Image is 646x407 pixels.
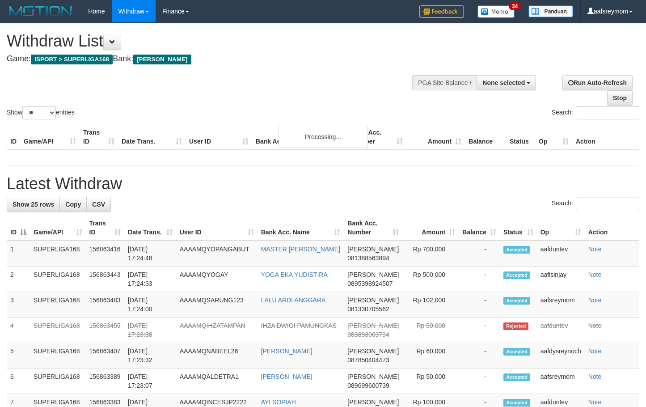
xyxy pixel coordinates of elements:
a: Note [588,348,602,355]
label: Search: [552,197,639,210]
th: User ID [186,124,252,150]
h1: Withdraw List [7,32,422,50]
h1: Latest Withdraw [7,175,639,193]
td: SUPERLIGA168 [30,241,86,267]
th: Bank Acc. Number: activate to sort column ascending [344,215,402,241]
span: [PERSON_NAME] [347,297,399,304]
td: 156863389 [86,369,125,394]
td: [DATE] 17:23:38 [124,318,176,343]
td: AAAAMQYOPANGABUT [176,241,258,267]
a: Stop [607,90,633,106]
img: Button%20Memo.svg [477,5,515,18]
span: [PERSON_NAME] [347,246,399,253]
td: Rp 60,000 [402,343,459,369]
td: SUPERLIGA168 [30,267,86,292]
th: ID: activate to sort column descending [7,215,30,241]
button: None selected [477,75,536,90]
th: Status [506,124,535,150]
th: Game/API: activate to sort column ascending [30,215,86,241]
th: User ID: activate to sort column ascending [176,215,258,241]
a: Note [588,246,602,253]
span: Accepted [503,271,530,279]
span: Accepted [503,373,530,381]
a: Copy [59,197,87,212]
th: ID [7,124,20,150]
td: - [459,241,500,267]
a: IHZA DWIGI PAMUNGKAS [261,322,337,329]
td: 4 [7,318,30,343]
td: - [459,369,500,394]
th: Bank Acc. Name: activate to sort column ascending [258,215,344,241]
td: 1 [7,241,30,267]
th: Op [535,124,572,150]
span: [PERSON_NAME] [133,55,191,64]
td: 156863443 [86,267,125,292]
th: Game/API [20,124,80,150]
span: Accepted [503,297,530,305]
th: Balance: activate to sort column ascending [459,215,500,241]
td: 156863407 [86,343,125,369]
span: Copy 083893003794 to clipboard [347,331,389,338]
span: [PERSON_NAME] [347,373,399,380]
span: Copy 0895398924507 to clipboard [347,280,393,287]
th: Status: activate to sort column ascending [500,215,537,241]
div: Processing... [279,126,368,148]
td: [DATE] 17:23:32 [124,343,176,369]
td: [DATE] 17:23:07 [124,369,176,394]
th: Date Trans.: activate to sort column ascending [124,215,176,241]
span: [PERSON_NAME] [347,271,399,278]
img: MOTION_logo.png [7,4,75,18]
td: SUPERLIGA168 [30,292,86,318]
td: aafdysreynoch [537,343,585,369]
span: Copy 087850404473 to clipboard [347,356,389,364]
td: 156863455 [86,318,125,343]
th: Amount: activate to sort column ascending [402,215,459,241]
td: Rp 102,000 [402,292,459,318]
label: Show entries [7,106,75,119]
td: AAAAMQSARUNG123 [176,292,258,318]
span: Rejected [503,322,528,330]
img: panduan.png [528,5,573,17]
td: AAAAMQYOGAY [176,267,258,292]
td: - [459,292,500,318]
span: Copy 081388563894 to clipboard [347,254,389,262]
td: SUPERLIGA168 [30,369,86,394]
td: [DATE] 17:24:48 [124,241,176,267]
a: CSV [86,197,111,212]
td: Rp 50,000 [402,318,459,343]
a: Note [588,322,602,329]
input: Search: [576,106,639,119]
span: Accepted [503,348,530,356]
td: - [459,318,500,343]
th: Op: activate to sort column ascending [537,215,585,241]
td: aafisinjay [537,267,585,292]
span: None selected [482,79,525,86]
td: - [459,343,500,369]
a: Note [588,399,602,406]
input: Search: [576,197,639,210]
div: PGA Site Balance / [412,75,477,90]
td: AAAAMQNABEEL26 [176,343,258,369]
td: 156863483 [86,292,125,318]
td: - [459,267,500,292]
a: Note [588,271,602,278]
span: Show 25 rows [13,201,54,208]
span: Copy 089699600739 to clipboard [347,382,389,389]
td: 156863416 [86,241,125,267]
th: Date Trans. [118,124,186,150]
td: aafsreymom [537,292,585,318]
h4: Game: Bank: [7,55,422,64]
td: aafduntev [537,318,585,343]
a: LALU ARDI ANGGARA [261,297,326,304]
a: YOGA EKA YUDISTIRA [261,271,328,278]
a: Show 25 rows [7,197,60,212]
a: MASTER [PERSON_NAME] [261,246,340,253]
th: Balance [465,124,506,150]
span: 34 [509,2,521,10]
td: 5 [7,343,30,369]
td: Rp 50,000 [402,369,459,394]
span: CSV [92,201,105,208]
td: AAAAMQIHZATAMPAN [176,318,258,343]
select: Showentries [22,106,56,119]
td: AAAAMQALDETRA1 [176,369,258,394]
